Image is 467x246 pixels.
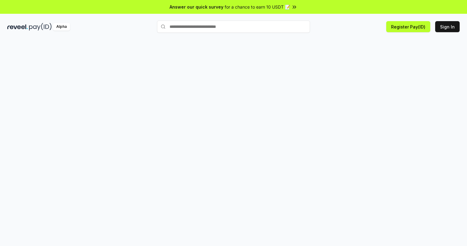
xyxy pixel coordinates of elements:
[53,23,70,31] div: Alpha
[7,23,28,31] img: reveel_dark
[29,23,52,31] img: pay_id
[386,21,430,32] button: Register Pay(ID)
[435,21,460,32] button: Sign In
[170,4,223,10] span: Answer our quick survey
[225,4,290,10] span: for a chance to earn 10 USDT 📝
